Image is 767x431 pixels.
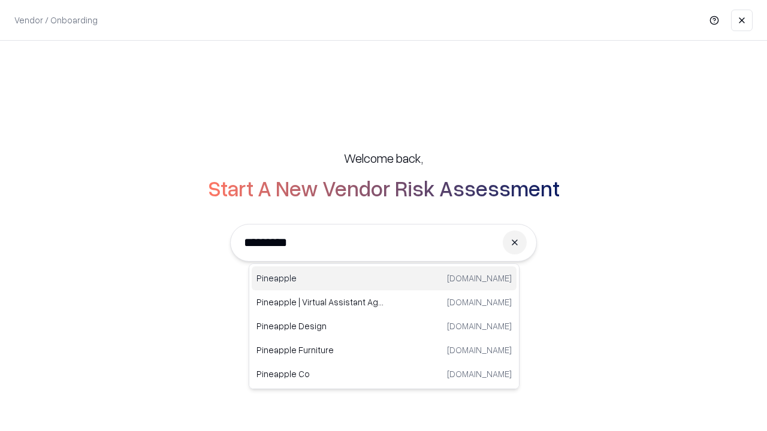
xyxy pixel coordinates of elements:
p: [DOMAIN_NAME] [447,368,512,380]
p: [DOMAIN_NAME] [447,344,512,356]
p: [DOMAIN_NAME] [447,272,512,284]
p: Pineapple Furniture [256,344,384,356]
p: Pineapple Design [256,320,384,332]
h5: Welcome back, [344,150,423,166]
p: [DOMAIN_NAME] [447,320,512,332]
h2: Start A New Vendor Risk Assessment [208,176,560,200]
p: Pineapple [256,272,384,284]
p: Pineapple Co [256,368,384,380]
p: Vendor / Onboarding [14,14,98,26]
p: Pineapple | Virtual Assistant Agency [256,296,384,308]
div: Suggestions [249,263,520,389]
p: [DOMAIN_NAME] [447,296,512,308]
